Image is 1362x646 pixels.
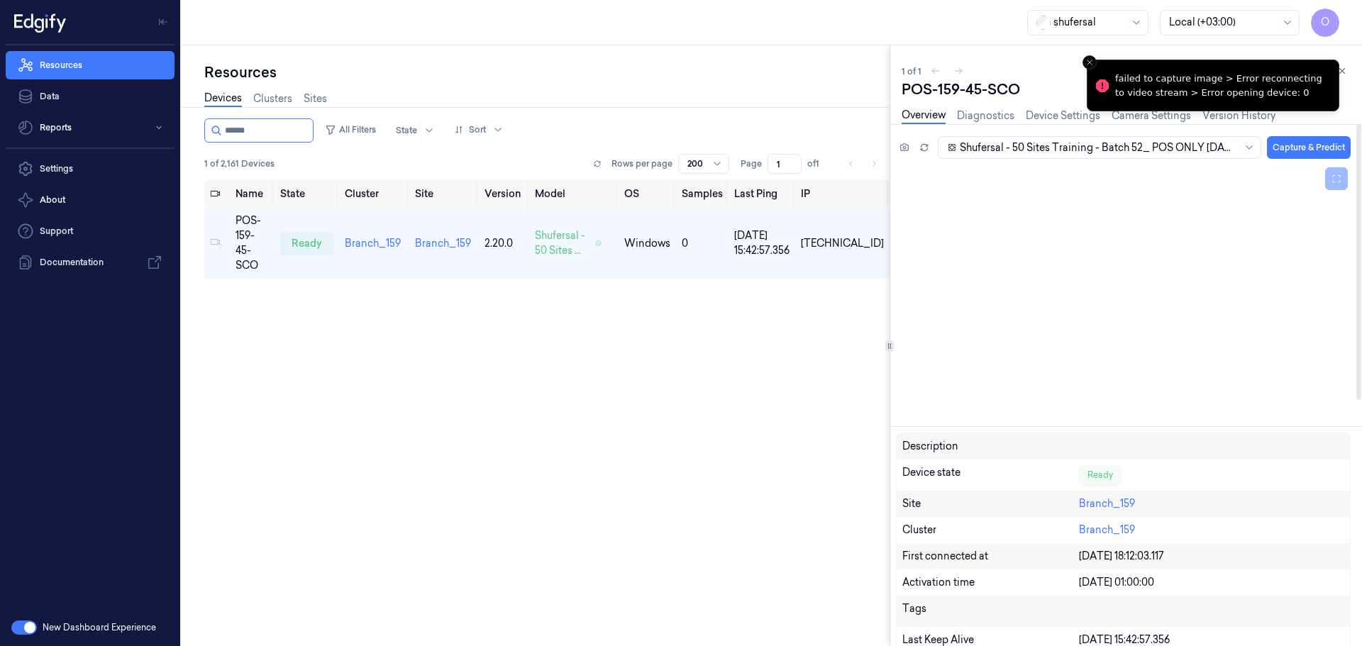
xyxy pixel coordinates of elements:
th: State [275,179,339,208]
div: failed to capture image > Error reconnecting to video stream > Error opening device: 0 [1115,72,1327,99]
a: Version History [1202,108,1275,123]
div: 2.20.0 [485,236,524,251]
div: First connected at [902,549,1079,564]
th: Last Ping [729,179,795,208]
button: Toggle Navigation [152,11,175,33]
a: Sites [304,91,327,106]
span: 1 of 2,161 Devices [204,157,275,170]
p: windows [624,236,670,251]
div: Cluster [902,523,1079,538]
a: Settings [6,155,175,183]
button: Reports [6,113,175,142]
div: [DATE] 18:12:03.117 [1079,549,1344,564]
a: Support [6,217,175,245]
button: O [1311,9,1339,37]
div: ready [280,232,333,255]
span: [DATE] 01:00:00 [1079,576,1154,589]
button: Capture & Predict [1267,136,1351,159]
th: Samples [676,179,729,208]
div: Activation time [902,575,1079,590]
th: OS [619,179,676,208]
span: Shufersal - 50 Sites ... [535,228,589,258]
a: Diagnostics [957,108,1014,123]
a: Documentation [6,248,175,277]
button: About [6,186,175,214]
th: IP [795,179,890,208]
button: All Filters [319,118,382,141]
div: [TECHNICAL_ID] [801,236,884,251]
a: Camera Settings [1112,108,1191,123]
div: Resources [204,62,890,82]
div: Site [902,496,1079,511]
div: Device state [902,465,1079,485]
span: Page [741,157,762,170]
div: POS-159-45-SCO [236,213,269,273]
a: Branch_159 [1079,497,1135,510]
a: Device Settings [1026,108,1100,123]
div: Description [902,439,1079,454]
th: Site [409,179,479,208]
a: Clusters [253,91,292,106]
div: Tags [902,601,1079,621]
button: Close toast [1083,55,1097,69]
div: 0 [682,236,723,251]
nav: pagination [841,154,884,174]
span: of 1 [807,157,830,170]
a: Overview [902,108,946,124]
th: Name [230,179,275,208]
a: Branch_159 [415,237,471,250]
div: [DATE] 15:42:57.356 [734,228,790,258]
a: Devices [204,91,242,107]
span: 1 of 1 [902,65,921,77]
p: Rows per page [611,157,672,170]
a: Data [6,82,175,111]
div: POS-159-45-SCO [902,79,1351,99]
a: Resources [6,51,175,79]
a: Branch_159 [345,237,401,250]
th: Version [479,179,529,208]
th: Model [529,179,619,208]
div: Ready [1079,465,1122,485]
th: Cluster [339,179,409,208]
a: Branch_159 [1079,523,1135,536]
